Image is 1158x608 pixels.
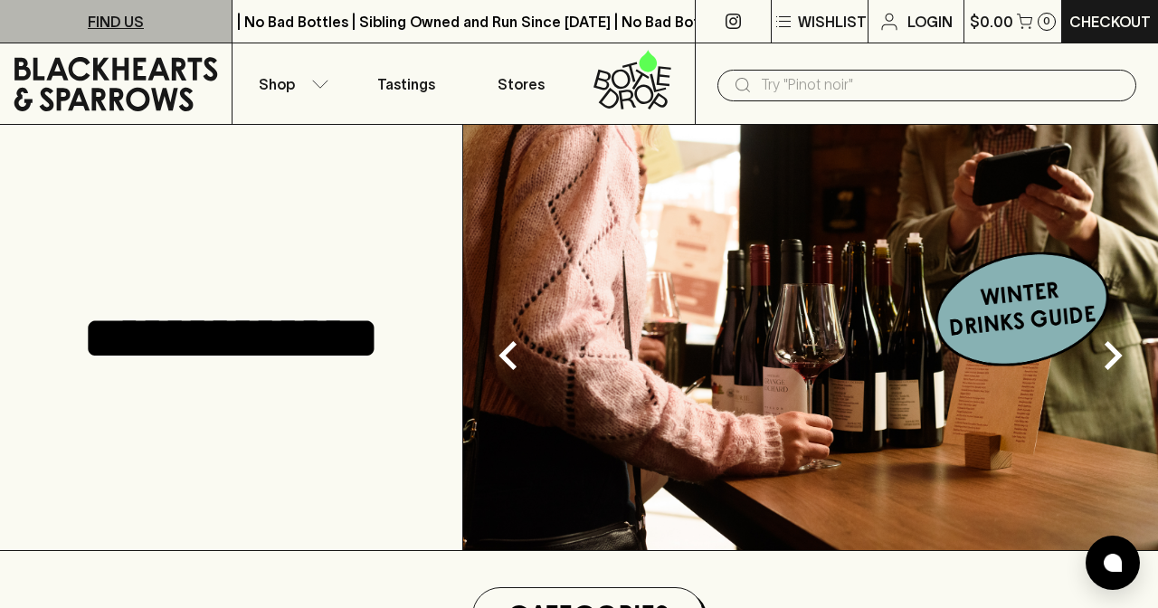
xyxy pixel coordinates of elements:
a: Stores [464,43,580,124]
p: Wishlist [798,11,867,33]
p: $0.00 [970,11,1013,33]
a: Tastings [348,43,464,124]
img: bubble-icon [1104,554,1122,572]
p: FIND US [88,11,144,33]
button: Previous [472,319,545,392]
p: Checkout [1069,11,1151,33]
button: Next [1077,319,1149,392]
p: Login [907,11,953,33]
input: Try "Pinot noir" [761,71,1122,100]
p: 0 [1043,16,1050,26]
button: Shop [233,43,348,124]
img: optimise [463,125,1158,550]
p: Stores [498,73,545,95]
p: Tastings [377,73,435,95]
p: Shop [259,73,295,95]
